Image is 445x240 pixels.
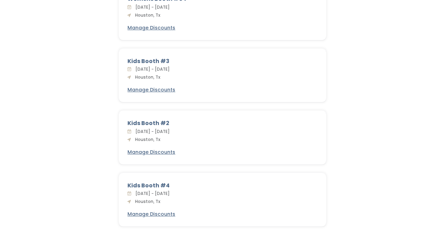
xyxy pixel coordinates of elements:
a: Manage Discounts [127,149,175,156]
span: Houston, Tx [132,12,160,18]
span: Houston, Tx [132,74,160,80]
div: Kids Booth #2 [127,119,318,127]
span: [DATE] - [DATE] [133,190,170,196]
div: Kids Booth #4 [127,181,318,190]
a: Manage Discounts [127,24,175,32]
span: Houston, Tx [132,136,160,142]
div: Kids Booth #3 [127,57,318,65]
u: Manage Discounts [127,86,175,93]
span: [DATE] - [DATE] [133,128,170,134]
span: Houston, Tx [132,198,160,204]
u: Manage Discounts [127,24,175,31]
span: [DATE] - [DATE] [133,66,170,72]
span: [DATE] - [DATE] [133,4,170,10]
a: Manage Discounts [127,86,175,94]
a: Manage Discounts [127,211,175,218]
